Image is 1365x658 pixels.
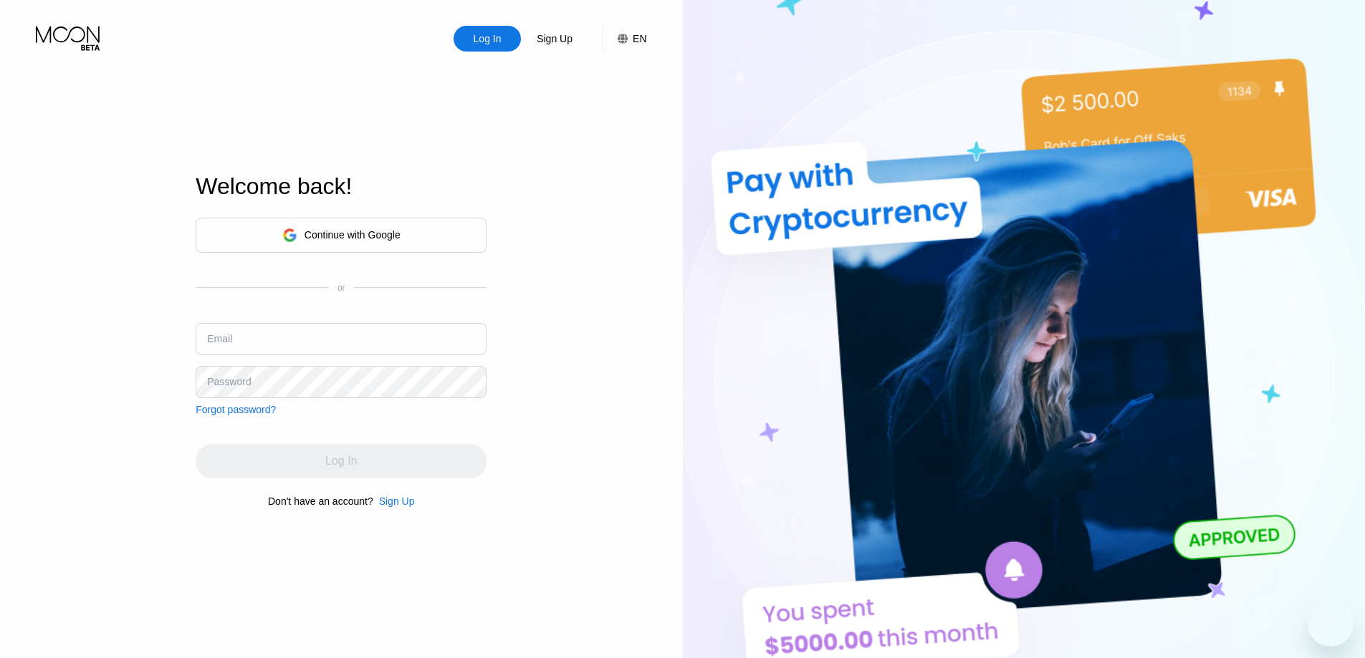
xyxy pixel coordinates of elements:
[196,173,487,200] div: Welcome back!
[196,404,276,415] div: Forgot password?
[305,229,401,241] div: Continue with Google
[379,495,415,507] div: Sign Up
[207,333,232,344] div: Email
[337,283,345,293] div: or
[373,495,415,507] div: Sign Up
[633,33,646,44] div: EN
[454,26,521,52] div: Log In
[268,495,373,507] div: Don't have an account?
[1308,601,1354,647] iframe: Кнопка запуска окна обмена сообщениями
[535,32,574,46] div: Sign Up
[521,26,588,52] div: Sign Up
[603,26,646,52] div: EN
[196,218,487,253] div: Continue with Google
[472,32,503,46] div: Log In
[207,376,251,387] div: Password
